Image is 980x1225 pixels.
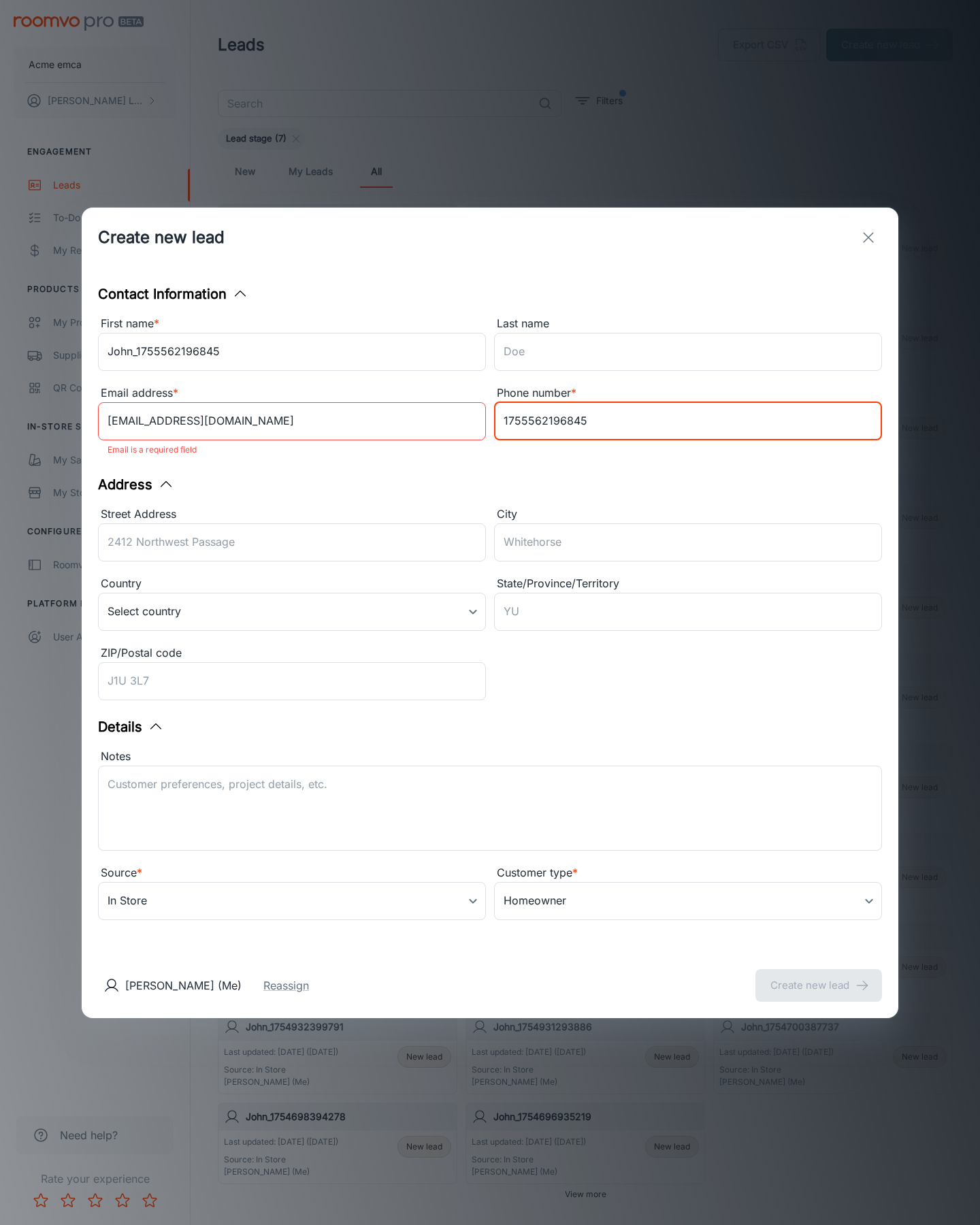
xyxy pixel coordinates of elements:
div: Street Address [98,506,486,523]
div: Homeowner [494,882,882,920]
div: Last name [494,315,882,333]
div: Customer type [494,864,882,882]
button: exit [855,224,882,251]
button: Details [98,717,164,737]
div: Phone number [494,385,882,402]
div: Country [98,575,486,593]
input: Doe [494,333,882,371]
div: First name [98,315,486,333]
div: Notes [98,748,882,766]
div: ZIP/Postal code [98,644,486,662]
div: Select country [98,593,486,631]
h1: Create new lead [98,225,225,250]
div: In Store [98,882,486,920]
button: Reassign [263,977,309,994]
input: 2412 Northwest Passage [98,523,486,561]
input: Whitehorse [494,523,882,561]
input: myname@example.com [98,402,486,440]
input: John [98,333,486,371]
button: Contact Information [98,284,248,304]
input: J1U 3L7 [98,662,486,700]
input: YU [494,593,882,631]
p: [PERSON_NAME] (Me) [125,977,242,994]
p: Email is a required field [108,442,476,458]
div: Source [98,864,486,882]
div: City [494,506,882,523]
button: Address [98,474,174,495]
div: Email address [98,385,486,402]
input: +1 439-123-4567 [494,402,882,440]
div: State/Province/Territory [494,575,882,593]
